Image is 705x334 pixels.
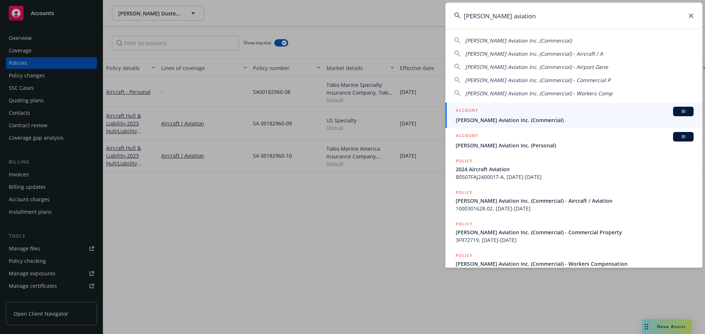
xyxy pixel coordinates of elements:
[456,236,694,244] span: 3F972719, [DATE]-[DATE]
[465,63,608,70] span: [PERSON_NAME] Aviation Inc. (Commercial) - Airport Gene
[445,153,702,185] a: POLICY2024 Aircraft AviationB0507FAJ2400017-A, [DATE]-[DATE]
[456,205,694,212] span: 1000301628-02, [DATE]-[DATE]
[465,90,612,97] span: [PERSON_NAME] Aviation Inc. (Commercial) - Workers Comp
[676,133,691,140] span: BI
[456,132,478,141] h5: ACCOUNT
[456,252,473,259] h5: POLICY
[676,108,691,115] span: BI
[465,37,572,44] span: [PERSON_NAME] Aviation Inc. (Commercial)
[456,197,694,205] span: [PERSON_NAME] Aviation Inc. (Commercial) - Aircraft / Aviation
[465,77,610,84] span: [PERSON_NAME] Aviation Inc. (Commercial) - Commercial P
[456,142,694,149] span: [PERSON_NAME] Aviation Inc. (Personal)
[456,260,694,268] span: [PERSON_NAME] Aviation Inc. (Commercial) - Workers Compensation
[465,50,603,57] span: [PERSON_NAME] Aviation Inc. (Commercial) - Aircraft / A
[445,248,702,279] a: POLICY[PERSON_NAME] Aviation Inc. (Commercial) - Workers Compensation
[445,185,702,216] a: POLICY[PERSON_NAME] Aviation Inc. (Commercial) - Aircraft / Aviation1000301628-02, [DATE]-[DATE]
[456,220,473,228] h5: POLICY
[456,116,694,124] span: [PERSON_NAME] Aviation Inc. (Commercial)
[456,189,473,196] h5: POLICY
[456,165,694,173] span: 2024 Aircraft Aviation
[456,157,473,165] h5: POLICY
[456,107,478,115] h5: ACCOUNT
[445,216,702,248] a: POLICY[PERSON_NAME] Aviation Inc. (Commercial) - Commercial Property3F972719, [DATE]-[DATE]
[445,128,702,153] a: ACCOUNTBI[PERSON_NAME] Aviation Inc. (Personal)
[456,228,694,236] span: [PERSON_NAME] Aviation Inc. (Commercial) - Commercial Property
[445,103,702,128] a: ACCOUNTBI[PERSON_NAME] Aviation Inc. (Commercial)
[445,3,702,29] input: Search...
[456,173,694,181] span: B0507FAJ2400017-A, [DATE]-[DATE]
